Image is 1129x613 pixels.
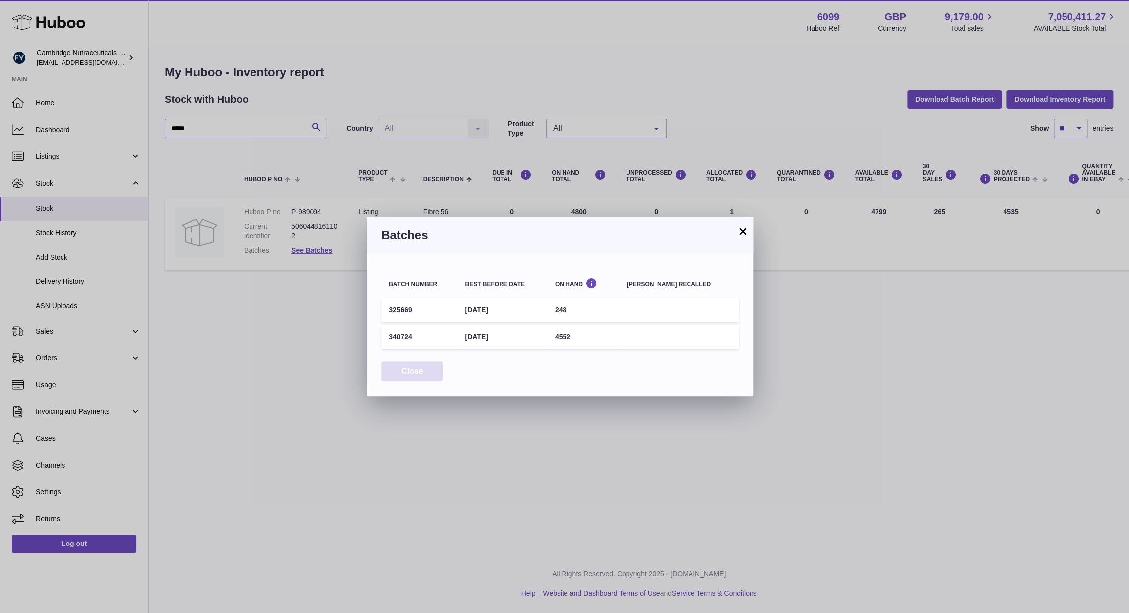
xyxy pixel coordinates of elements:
[457,298,547,322] td: [DATE]
[381,298,457,322] td: 325669
[548,325,620,349] td: 4552
[737,225,749,237] button: ×
[548,298,620,322] td: 248
[627,281,731,288] div: [PERSON_NAME] recalled
[381,361,443,382] button: Close
[465,281,540,288] div: Best before date
[389,281,450,288] div: Batch number
[457,325,547,349] td: [DATE]
[381,227,739,243] h3: Batches
[381,325,457,349] td: 340724
[555,278,612,287] div: On Hand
